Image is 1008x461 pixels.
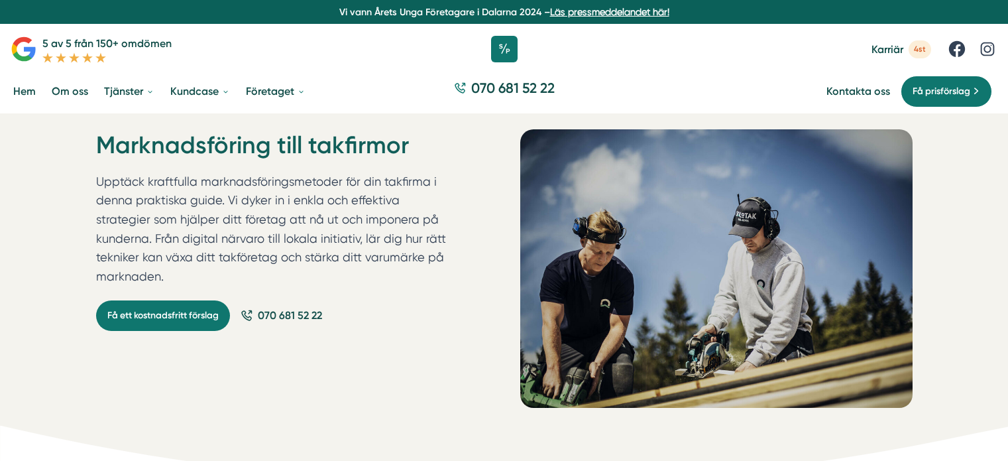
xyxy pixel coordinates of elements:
[11,74,38,108] a: Hem
[826,85,890,98] a: Kontakta oss
[871,43,903,56] span: Karriär
[96,300,230,331] a: Få ett kostnadsfritt förslag
[168,74,233,108] a: Kundcase
[449,78,560,104] a: 070 681 52 22
[471,78,555,98] span: 070 681 52 22
[258,307,322,324] span: 070 681 52 22
[901,76,992,107] a: Få prisförslag
[909,40,931,58] span: 4st
[101,74,157,108] a: Tjänster
[871,40,931,58] a: Karriär 4st
[96,129,457,172] h1: Marknadsföring till takfirmor
[520,129,913,408] img: Marknadsföring till takfirmor
[96,172,457,293] p: Upptäck kraftfulla marknadsföringsmetoder för din takfirma i denna praktiska guide. Vi dyker in i...
[550,7,669,17] a: Läs pressmeddelandet här!
[42,35,172,52] p: 5 av 5 från 150+ omdömen
[241,307,322,324] a: 070 681 52 22
[243,74,308,108] a: Företaget
[913,84,970,99] span: Få prisförslag
[5,5,1003,19] p: Vi vann Årets Unga Företagare i Dalarna 2024 –
[49,74,91,108] a: Om oss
